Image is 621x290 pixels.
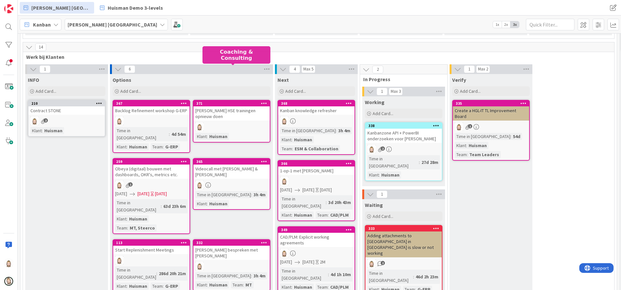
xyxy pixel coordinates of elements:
[327,199,353,206] div: 3d 20h 43m
[115,143,126,150] div: Klant
[127,224,128,231] span: :
[28,117,105,125] div: Rv
[251,272,252,279] span: :
[455,142,466,149] div: Klant
[280,177,289,185] img: Rv
[208,200,229,207] div: Huisman
[169,131,170,138] span: :
[195,200,207,207] div: Klant
[280,195,326,209] div: Time in [GEOGRAPHIC_DATA]
[157,270,188,277] div: 286d 20h 21m
[115,117,124,125] img: Rv
[455,151,467,158] div: Team
[329,271,353,278] div: 4d 1h 10m
[372,66,383,73] span: 2
[278,100,355,155] a: 368Kanban knowledge refresherRvTime in [GEOGRAPHIC_DATA]:3h 4mKlant:HuismanTeam:ESM & Collaboration
[511,133,522,140] div: 54d
[115,215,126,222] div: Klant
[43,127,64,134] div: Huisman
[115,266,156,281] div: Time in [GEOGRAPHIC_DATA]
[281,101,354,106] div: 368
[419,159,420,166] span: :
[367,259,376,268] img: Rv
[31,101,105,106] div: 210
[30,117,39,125] img: Rv
[379,171,380,178] span: :
[367,145,376,153] img: Rv
[367,171,379,178] div: Klant
[113,240,190,246] div: 113
[280,249,289,257] img: Rv
[367,270,413,284] div: Time in [GEOGRAPHIC_DATA]
[302,259,314,265] span: [DATE]
[453,106,529,121] div: Create a HGL-IT TL Improvement Board
[281,161,354,166] div: 366
[455,123,463,131] img: Rv
[193,159,270,179] div: 365Videocall met [PERSON_NAME] & [PERSON_NAME]
[468,151,501,158] div: Team Leaders
[365,226,442,231] div: 333
[337,127,352,134] div: 3h 4m
[292,136,314,143] div: Huisman
[170,131,188,138] div: 4d 54m
[376,88,387,95] span: 1
[193,181,270,189] div: Rv
[195,262,204,270] img: Rv
[193,165,270,179] div: Videocall met [PERSON_NAME] & [PERSON_NAME]
[195,123,204,131] img: Rv
[35,43,46,51] span: 14
[452,77,466,83] span: Verify
[467,142,488,149] div: Huisman
[28,77,39,83] span: INFO
[120,88,141,94] span: Add Card...
[113,77,131,83] span: Options
[414,273,440,280] div: 46d 2h 23m
[365,259,442,268] div: Rv
[365,202,383,208] span: Waiting
[420,159,440,166] div: 27d 28m
[26,54,606,60] span: Werk bij Klanten
[195,281,207,288] div: Klant
[155,190,167,197] div: [DATE]
[467,151,468,158] span: :
[413,273,414,280] span: :
[195,181,204,189] img: Rv
[292,145,293,152] span: :
[113,165,190,179] div: Obeya (digitaal) bouwen met dashboards, OKR's, metrics etc.
[195,272,251,279] div: Time in [GEOGRAPHIC_DATA]
[291,136,292,143] span: :
[336,127,337,134] span: :
[278,101,354,106] div: 368
[303,68,313,71] div: Max 5
[291,211,292,219] span: :
[466,142,467,149] span: :
[244,281,254,288] div: MT
[285,88,306,94] span: Add Card...
[193,240,270,246] div: 332
[115,190,127,197] span: [DATE]
[278,227,354,247] div: 349CAD/PLM: Explicit working agreements
[113,101,190,106] div: 367
[278,101,354,115] div: 368Kanban knowledge refresher
[391,90,401,93] div: Max 3
[380,171,401,178] div: Huisman
[196,159,270,164] div: 365
[195,133,207,140] div: Klant
[113,240,190,254] div: 113Start Replenishment Meetings
[193,123,270,131] div: Rv
[126,143,127,150] span: :
[280,267,328,282] div: Time in [GEOGRAPHIC_DATA]
[367,155,419,169] div: Time in [GEOGRAPHIC_DATA]
[195,191,251,198] div: Time in [GEOGRAPHIC_DATA]
[280,117,289,125] img: Rv
[113,117,190,125] div: Rv
[381,261,385,265] span: 2
[151,143,163,150] div: Team
[108,4,163,12] span: Huisman Demo 3-levels
[280,211,291,219] div: Klant
[96,2,167,14] a: Huisman Demo 3-levels
[68,21,157,28] b: [PERSON_NAME] [GEOGRAPHIC_DATA]
[193,159,270,165] div: 365
[207,200,208,207] span: :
